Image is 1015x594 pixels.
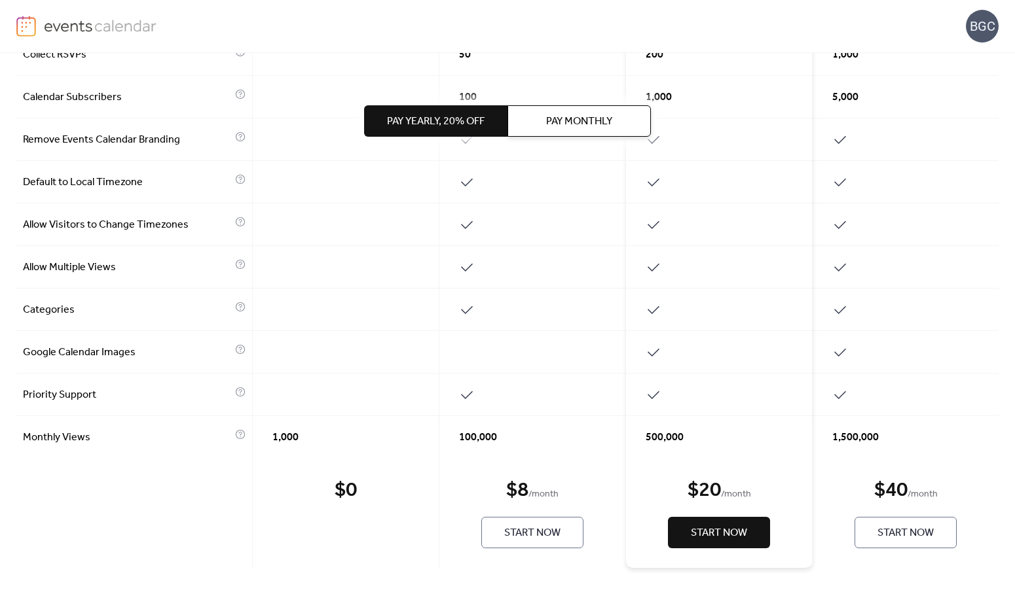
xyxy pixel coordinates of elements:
div: $ 0 [335,478,357,504]
span: Start Now [691,525,747,541]
span: 500,000 [646,430,684,445]
span: Categories [23,302,232,318]
span: 5,000 [832,90,858,105]
span: / month [721,487,751,502]
span: / month [908,487,938,502]
div: BGC [966,10,999,43]
button: Pay Yearly, 20% off [364,105,507,137]
span: 1,000 [832,47,858,63]
span: 1,500,000 [832,430,879,445]
span: Monthly Views [23,430,232,445]
div: $ 20 [688,478,721,504]
span: 1,000 [646,90,672,105]
span: Calendar Subscribers [23,90,232,105]
span: Pay Monthly [546,114,612,130]
button: Pay Monthly [507,105,651,137]
img: logo-type [44,16,157,35]
span: Start Now [504,525,561,541]
div: $ 8 [506,478,528,504]
div: $ 40 [874,478,908,504]
button: Start Now [668,517,770,548]
span: Allow Visitors to Change Timezones [23,217,232,233]
img: logo [16,16,36,37]
span: 100,000 [459,430,497,445]
span: / month [528,487,559,502]
span: Collect RSVPs [23,47,232,63]
span: Google Calendar Images [23,345,232,360]
button: Start Now [481,517,583,548]
button: Start Now [855,517,957,548]
span: Priority Support [23,387,232,403]
span: Start Now [877,525,934,541]
span: Pay Yearly, 20% off [387,114,485,130]
span: Default to Local Timezone [23,175,232,190]
span: 1,000 [272,430,299,445]
span: Remove Events Calendar Branding [23,132,232,148]
span: 200 [646,47,663,63]
span: Allow Multiple Views [23,260,232,275]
